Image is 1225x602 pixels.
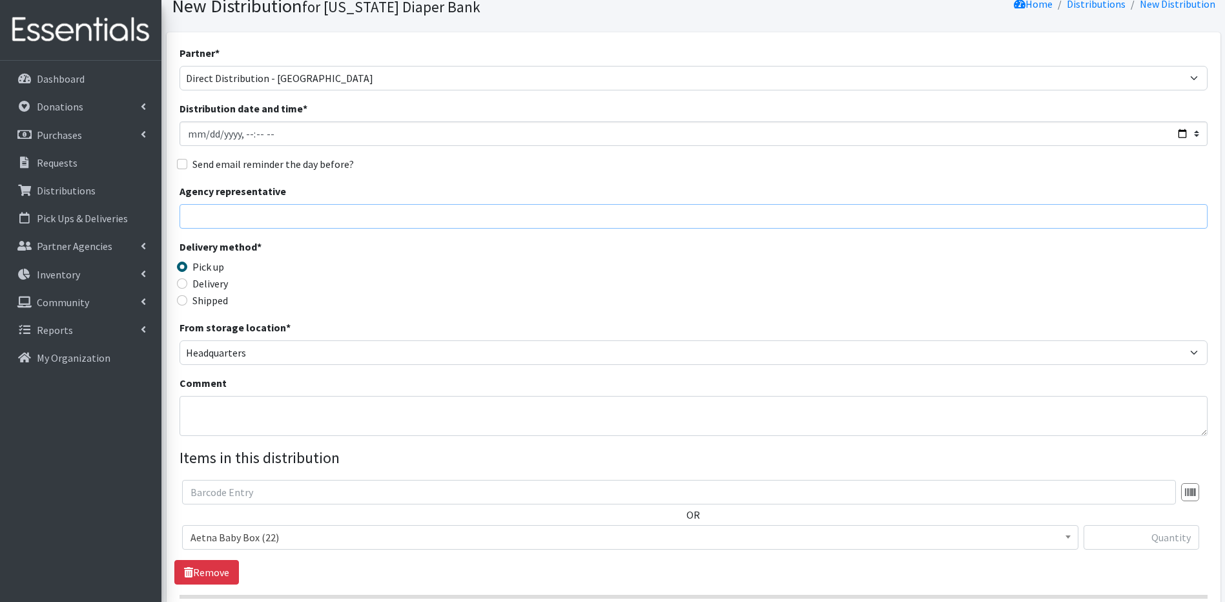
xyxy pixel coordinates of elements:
a: Partner Agencies [5,233,156,259]
a: Distributions [5,178,156,203]
p: Requests [37,156,77,169]
span: Aetna Baby Box (22) [190,528,1070,546]
img: HumanEssentials [5,8,156,52]
p: Dashboard [37,72,85,85]
input: Quantity [1084,525,1199,550]
p: Pick Ups & Deliveries [37,212,128,225]
p: Reports [37,324,73,337]
span: Aetna Baby Box (22) [182,525,1078,550]
p: Purchases [37,129,82,141]
label: Comment [180,375,227,391]
legend: Items in this distribution [180,446,1208,470]
abbr: required [257,240,262,253]
a: Remove [174,560,239,585]
label: Pick up [192,259,224,275]
input: Barcode Entry [182,480,1176,504]
label: OR [686,507,700,523]
a: Inventory [5,262,156,287]
label: Partner [180,45,220,61]
a: Requests [5,150,156,176]
p: Donations [37,100,83,113]
a: My Organization [5,345,156,371]
a: Reports [5,317,156,343]
label: Send email reminder the day before? [192,156,354,172]
a: Community [5,289,156,315]
abbr: required [286,321,291,334]
abbr: required [303,102,307,115]
p: Community [37,296,89,309]
legend: Delivery method [180,239,437,259]
label: From storage location [180,320,291,335]
p: Partner Agencies [37,240,112,253]
p: My Organization [37,351,110,364]
p: Inventory [37,268,80,281]
label: Distribution date and time [180,101,307,116]
label: Agency representative [180,183,286,199]
a: Purchases [5,122,156,148]
a: Dashboard [5,66,156,92]
a: Pick Ups & Deliveries [5,205,156,231]
p: Distributions [37,184,96,197]
a: Donations [5,94,156,119]
label: Shipped [192,293,228,308]
label: Delivery [192,276,228,291]
abbr: required [215,47,220,59]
